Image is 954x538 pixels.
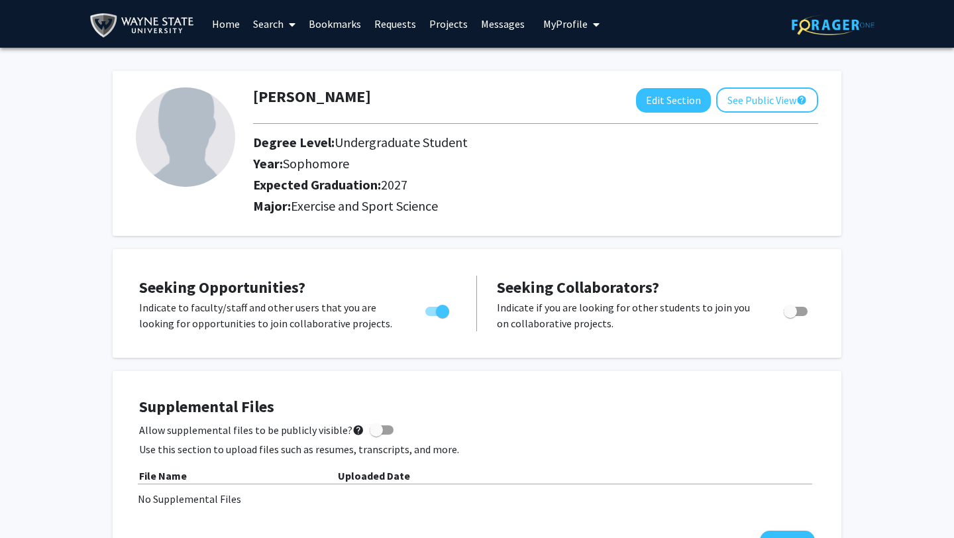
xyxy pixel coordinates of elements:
[138,491,816,507] div: No Supplemental Files
[796,92,807,108] mat-icon: help
[381,176,407,193] span: 2027
[139,441,815,457] p: Use this section to upload files such as resumes, transcripts, and more.
[338,469,410,482] b: Uploaded Date
[139,299,400,331] p: Indicate to faculty/staff and other users that you are looking for opportunities to join collabor...
[139,422,364,438] span: Allow supplemental files to be publicly visible?
[335,134,468,150] span: Undergraduate Student
[543,17,588,30] span: My Profile
[792,15,874,35] img: ForagerOne Logo
[253,87,371,107] h1: [PERSON_NAME]
[139,469,187,482] b: File Name
[291,197,438,214] span: Exercise and Sport Science
[302,1,368,47] a: Bookmarks
[10,478,56,528] iframe: Chat
[139,398,815,417] h4: Supplemental Files
[352,422,364,438] mat-icon: help
[89,11,200,40] img: Wayne State University Logo
[253,134,758,150] h2: Degree Level:
[474,1,531,47] a: Messages
[368,1,423,47] a: Requests
[716,87,818,113] button: See Public View
[423,1,474,47] a: Projects
[636,88,711,113] button: Edit Section
[253,198,818,214] h2: Major:
[420,299,456,319] div: Toggle
[139,277,305,297] span: Seeking Opportunities?
[778,299,815,319] div: Toggle
[497,277,659,297] span: Seeking Collaborators?
[205,1,246,47] a: Home
[283,155,349,172] span: Sophomore
[497,299,759,331] p: Indicate if you are looking for other students to join you on collaborative projects.
[253,177,758,193] h2: Expected Graduation:
[246,1,302,47] a: Search
[253,156,758,172] h2: Year:
[136,87,235,187] img: Profile Picture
